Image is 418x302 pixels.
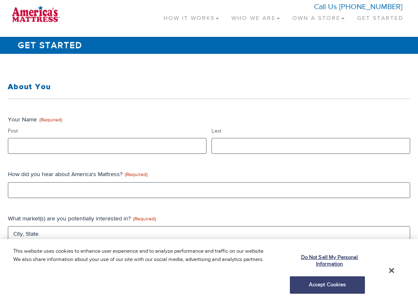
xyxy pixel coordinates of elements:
[13,247,273,263] p: This website uses cookies to enhance user experience and to analyze performance and traffic on ou...
[8,83,410,91] h3: About You
[125,171,148,178] span: (Required)
[8,226,410,242] input: City, State
[8,170,410,179] label: How did you hear about America's Mattress?
[339,2,402,12] a: [PHONE_NUMBER]
[14,37,404,54] h1: Get Started
[286,4,351,29] a: Own a Store
[351,4,410,29] a: Get Started
[8,4,63,25] img: logo
[133,215,156,222] span: (Required)
[225,4,286,29] a: Who We Are
[389,267,394,274] button: Close
[8,215,410,223] label: What market(s) are you potentially interested in?
[314,2,337,12] span: Call Us
[290,249,365,272] button: Do Not Sell My Personal Information
[290,276,365,294] button: Accept Cookies
[8,127,207,135] label: First
[8,116,62,124] legend: Your Name
[157,4,225,29] a: How It Works
[211,127,410,135] label: Last
[39,116,62,123] span: (Required)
